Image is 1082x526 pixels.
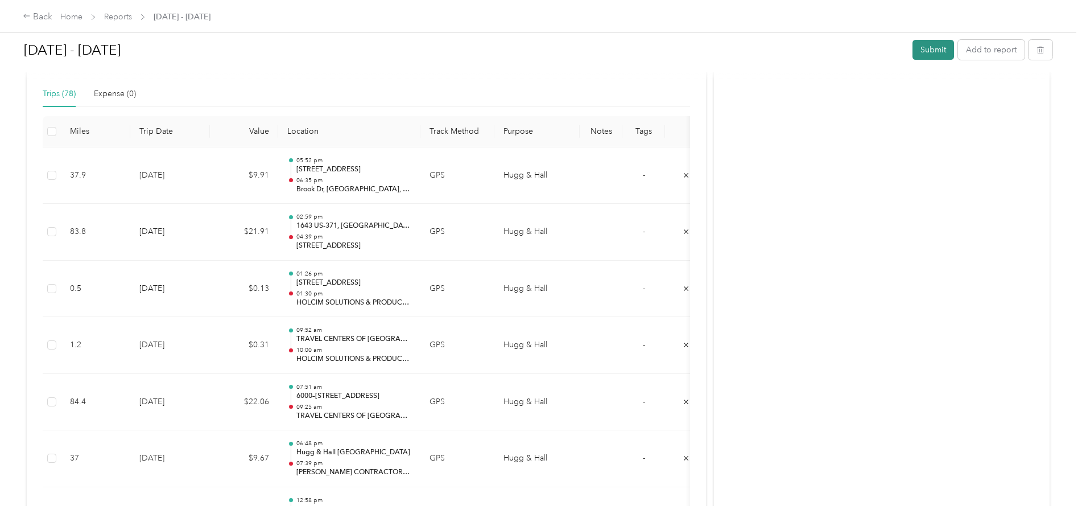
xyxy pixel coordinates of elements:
p: 09:52 am [296,326,411,334]
td: Hugg & Hall [494,374,580,431]
td: Hugg & Hall [494,261,580,318]
p: 10:00 am [296,346,411,354]
td: GPS [420,317,494,374]
p: [STREET_ADDRESS] [296,165,411,175]
th: Miles [61,116,130,147]
p: 05:52 pm [296,157,411,165]
p: [STREET_ADDRESS] [296,504,411,515]
p: 06:35 pm [296,176,411,184]
th: Location [278,116,420,147]
p: 1643 US-371, [GEOGRAPHIC_DATA], [GEOGRAPHIC_DATA] [296,221,411,231]
td: $0.31 [210,317,278,374]
td: 0.5 [61,261,130,318]
td: [DATE] [130,430,210,487]
p: 02:59 pm [296,213,411,221]
iframe: Everlance-gr Chat Button Frame [1018,462,1082,526]
p: 04:39 pm [296,233,411,241]
div: Back [23,10,52,24]
td: [DATE] [130,204,210,261]
td: 37.9 [61,147,130,204]
span: - [643,283,645,293]
button: Add to report [958,40,1025,60]
p: 06:48 pm [296,439,411,447]
p: [STREET_ADDRESS] [296,241,411,251]
p: 6000–[STREET_ADDRESS] [296,391,411,401]
p: Hugg & Hall [GEOGRAPHIC_DATA] [296,447,411,458]
td: 83.8 [61,204,130,261]
p: 09:25 am [296,403,411,411]
th: Trip Date [130,116,210,147]
p: 07:51 am [296,383,411,391]
td: Hugg & Hall [494,147,580,204]
span: - [643,453,645,463]
td: [DATE] [130,374,210,431]
p: 01:30 pm [296,290,411,298]
p: HOLCIM SOLUTIONS & PRODUCTS US LLC [296,298,411,308]
td: GPS [420,430,494,487]
td: $9.67 [210,430,278,487]
td: GPS [420,204,494,261]
button: Submit [912,40,954,60]
td: 1.2 [61,317,130,374]
td: GPS [420,374,494,431]
td: $22.06 [210,374,278,431]
th: Value [210,116,278,147]
p: 01:26 pm [296,270,411,278]
p: [STREET_ADDRESS] [296,278,411,288]
div: Expense (0) [94,88,136,100]
td: 37 [61,430,130,487]
td: Hugg & Hall [494,204,580,261]
span: - [643,397,645,406]
td: $0.13 [210,261,278,318]
a: Reports [104,12,132,22]
td: 84.4 [61,374,130,431]
a: Home [60,12,82,22]
td: GPS [420,147,494,204]
div: Trips (78) [43,88,76,100]
td: [DATE] [130,147,210,204]
p: [PERSON_NAME] CONTRACTORS, INC [296,467,411,478]
th: Tags [622,116,665,147]
td: $21.91 [210,204,278,261]
td: [DATE] [130,261,210,318]
td: Hugg & Hall [494,317,580,374]
span: - [643,340,645,350]
p: TRAVEL CENTERS OF [GEOGRAPHIC_DATA] [296,411,411,421]
p: 12:58 pm [296,496,411,504]
th: Notes [580,116,622,147]
span: - [643,170,645,180]
p: HOLCIM SOLUTIONS & PRODUCTS US LLC [296,354,411,364]
span: [DATE] - [DATE] [154,11,210,23]
td: $9.91 [210,147,278,204]
th: Purpose [494,116,580,147]
td: [DATE] [130,317,210,374]
h1: Aug 1 - 31, 2025 [24,36,905,64]
td: Hugg & Hall [494,430,580,487]
p: TRAVEL CENTERS OF [GEOGRAPHIC_DATA] [296,334,411,344]
p: Brook Dr, [GEOGRAPHIC_DATA], [GEOGRAPHIC_DATA] [296,184,411,195]
p: 07:39 pm [296,459,411,467]
th: Track Method [420,116,494,147]
span: - [643,227,645,236]
td: GPS [420,261,494,318]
